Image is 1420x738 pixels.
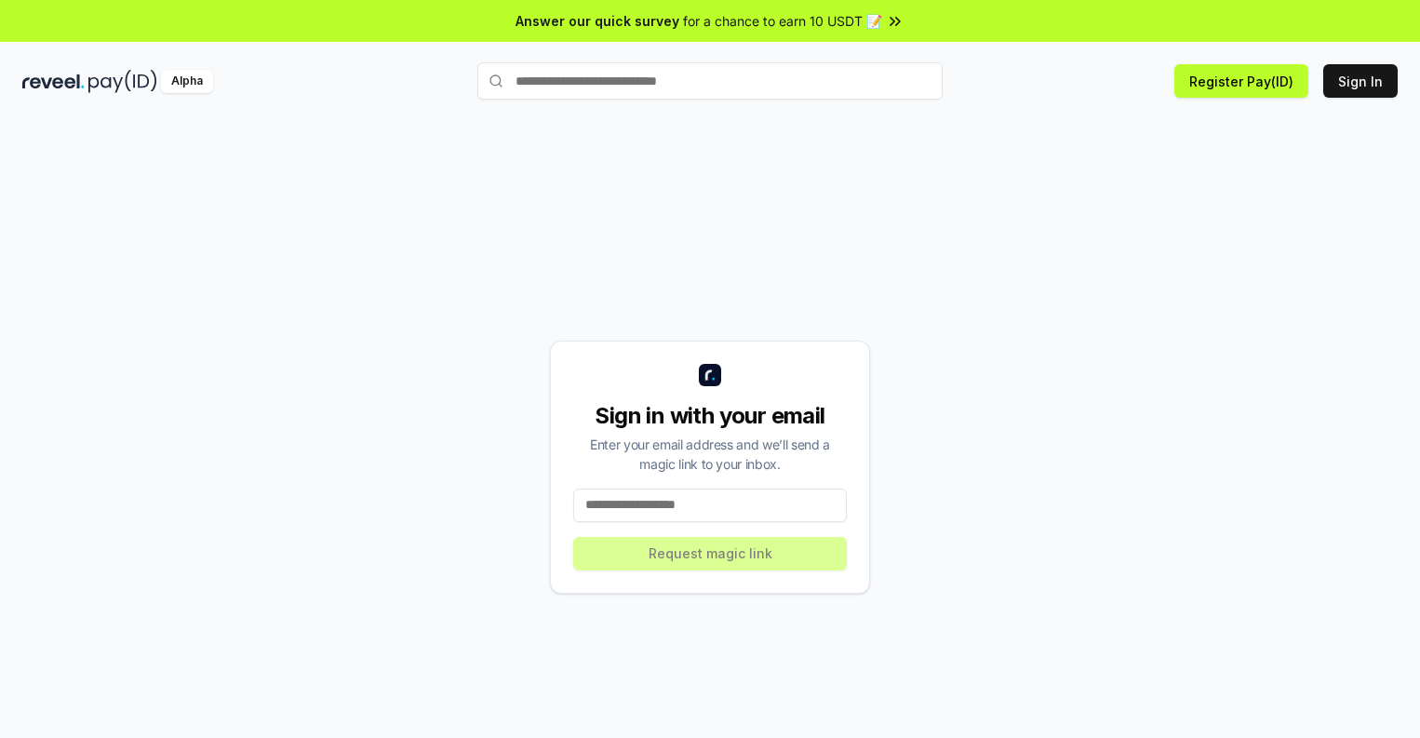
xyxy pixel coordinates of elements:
img: reveel_dark [22,70,85,93]
button: Sign In [1323,64,1398,98]
div: Enter your email address and we’ll send a magic link to your inbox. [573,435,847,474]
button: Register Pay(ID) [1174,64,1308,98]
span: Answer our quick survey [516,11,679,31]
div: Sign in with your email [573,401,847,431]
div: Alpha [161,70,213,93]
span: for a chance to earn 10 USDT 📝 [683,11,882,31]
img: pay_id [88,70,157,93]
img: logo_small [699,364,721,386]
